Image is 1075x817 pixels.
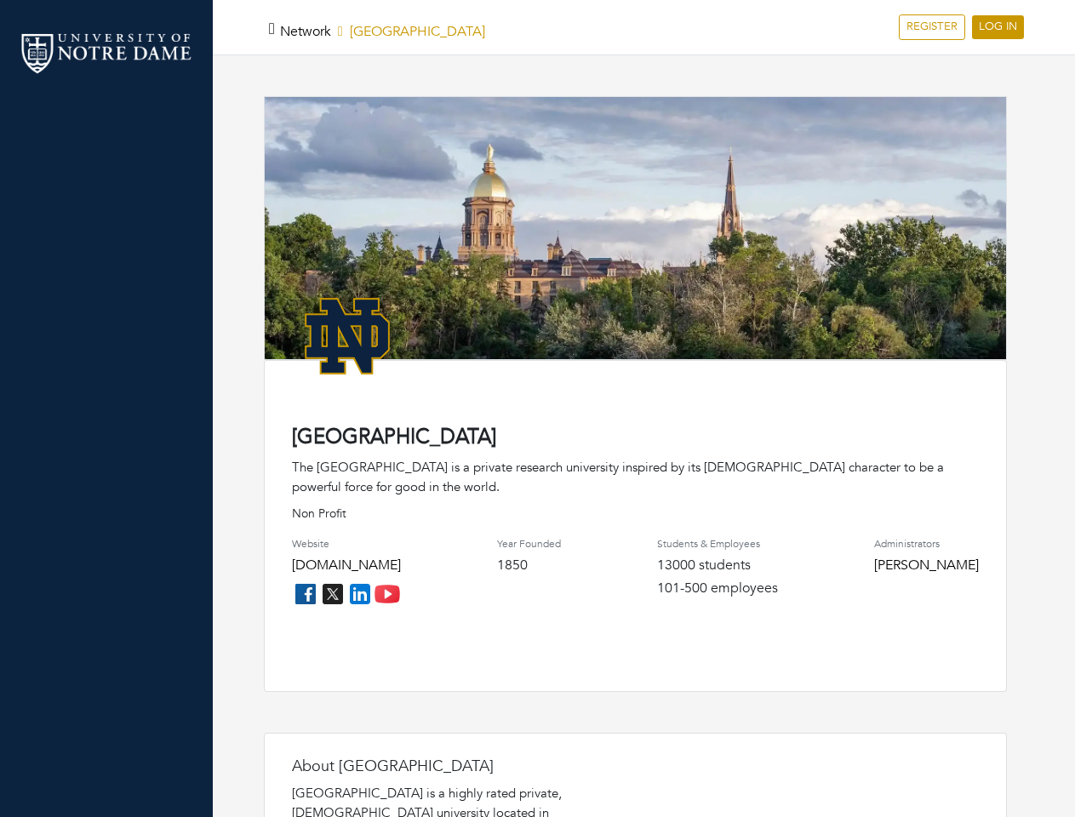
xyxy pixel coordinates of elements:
[874,538,979,550] h4: Administrators
[874,556,979,574] a: [PERSON_NAME]
[319,580,346,608] img: twitter_icon-7d0bafdc4ccc1285aa2013833b377ca91d92330db209b8298ca96278571368c9.png
[292,538,401,550] h4: Website
[292,556,401,574] a: [DOMAIN_NAME]
[292,580,319,608] img: facebook_icon-256f8dfc8812ddc1b8eade64b8eafd8a868ed32f90a8d2bb44f507e1979dbc24.png
[292,426,979,450] h4: [GEOGRAPHIC_DATA]
[497,538,561,550] h4: Year Founded
[292,757,632,776] h4: About [GEOGRAPHIC_DATA]
[280,22,331,41] a: Network
[17,30,196,77] img: nd_logo.png
[292,505,979,523] p: Non Profit
[265,97,1006,380] img: rare_disease_hero-1920%20copy.png
[657,557,778,574] h4: 13000 students
[899,14,965,40] a: REGISTER
[280,24,485,40] h5: [GEOGRAPHIC_DATA]
[374,580,401,608] img: youtube_icon-fc3c61c8c22f3cdcae68f2f17984f5f016928f0ca0694dd5da90beefb88aa45e.png
[292,458,979,496] div: The [GEOGRAPHIC_DATA] is a private research university inspired by its [DEMOGRAPHIC_DATA] charact...
[292,281,403,391] img: NotreDame_Logo.png
[497,557,561,574] h4: 1850
[657,580,778,597] h4: 101-500 employees
[972,15,1024,39] a: LOG IN
[657,538,778,550] h4: Students & Employees
[346,580,374,608] img: linkedin_icon-84db3ca265f4ac0988026744a78baded5d6ee8239146f80404fb69c9eee6e8e7.png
